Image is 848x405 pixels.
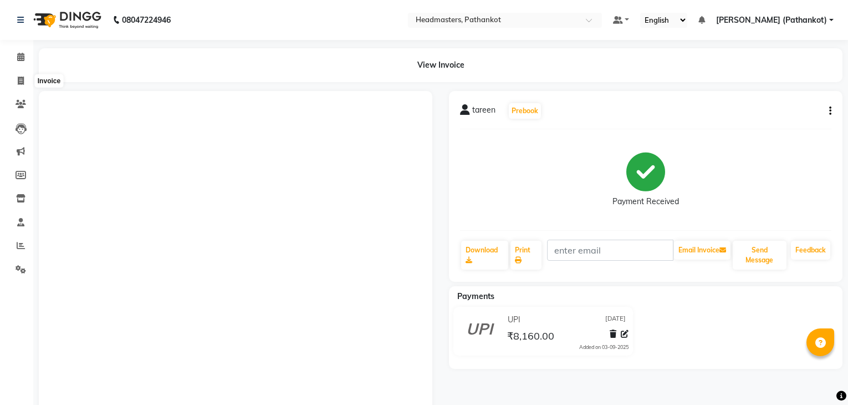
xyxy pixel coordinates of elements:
[28,4,104,36] img: logo
[547,240,673,261] input: enter email
[733,241,786,270] button: Send Message
[457,291,494,301] span: Payments
[674,241,730,260] button: Email Invoice
[461,241,508,270] a: Download
[612,196,679,207] div: Payment Received
[472,104,495,120] span: tareen
[122,4,171,36] b: 08047224946
[579,343,629,351] div: Added on 03-09-2025
[509,103,541,119] button: Prebook
[507,330,554,345] span: ₹8,160.00
[801,361,837,394] iframe: chat widget
[35,74,63,88] div: Invoice
[716,14,827,26] span: [PERSON_NAME] (Pathankot)
[791,241,830,260] a: Feedback
[605,314,626,326] span: [DATE]
[508,314,520,326] span: UPI
[510,241,542,270] a: Print
[39,48,842,82] div: View Invoice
